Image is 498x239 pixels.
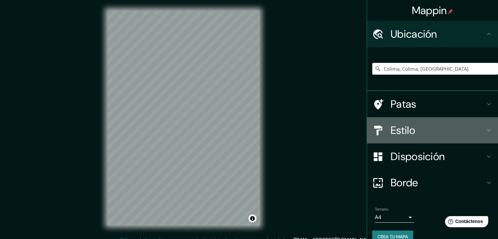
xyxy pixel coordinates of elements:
font: Estilo [391,123,415,137]
div: Estilo [367,117,498,143]
img: pin-icon.png [448,9,453,14]
iframe: Lanzador de widgets de ayuda [440,213,491,232]
font: Tamaño [375,207,388,212]
canvas: Mapa [107,10,260,226]
div: Patas [367,91,498,117]
font: A4 [375,214,381,221]
div: Borde [367,170,498,196]
font: Patas [391,97,416,111]
font: Borde [391,176,418,190]
font: Disposición [391,150,445,163]
div: Ubicación [367,21,498,47]
button: Activar o desactivar atribución [249,214,256,222]
div: A4 [375,212,414,223]
font: Mappin [412,4,447,17]
div: Disposición [367,143,498,170]
input: Elige tu ciudad o zona [372,63,498,75]
font: Ubicación [391,27,437,41]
